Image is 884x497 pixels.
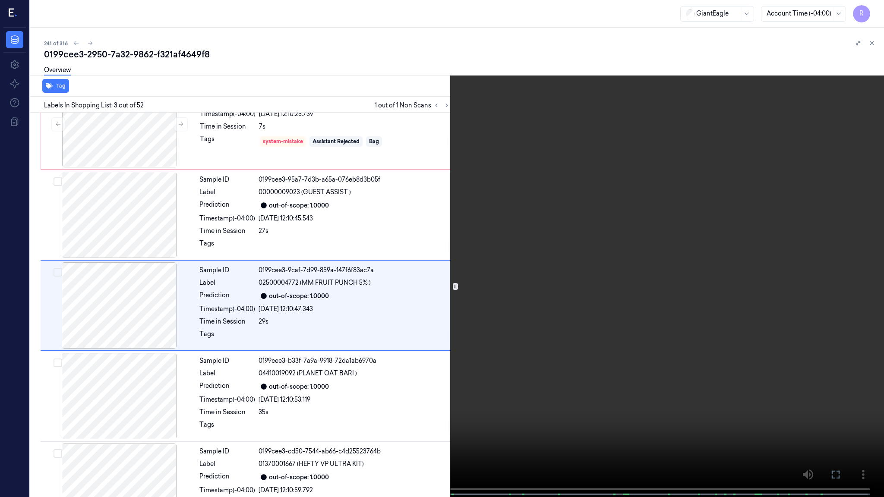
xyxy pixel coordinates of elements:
div: 0199cee3-b33f-7a9a-9918-72da1ab6970a [259,356,450,365]
div: 35s [259,408,450,417]
button: Tag [42,79,69,93]
span: Labels In Shopping List: 3 out of 52 [44,101,144,110]
div: Timestamp (-04:00) [199,214,255,223]
div: Time in Session [199,408,255,417]
div: Prediction [199,472,255,482]
div: [DATE] 12:10:47.343 [259,305,450,314]
button: Select row [54,177,62,186]
div: [DATE] 12:10:25.739 [259,110,450,119]
div: Sample ID [199,175,255,184]
div: out-of-scope: 1.0000 [269,382,329,391]
div: 29s [259,317,450,326]
div: 27s [259,226,450,236]
div: Bag [369,138,379,145]
div: Timestamp (-04:00) [199,486,255,495]
div: 0199cee3-9caf-7d99-859a-147f6f83ac7a [259,266,450,275]
div: 0199cee3-2950-7a32-9862-f321af4649f8 [44,48,877,60]
span: 241 of 316 [44,40,68,47]
a: Overview [44,66,71,75]
div: [DATE] 12:10:45.543 [259,214,450,223]
div: Time in Session [200,122,256,131]
div: Prediction [199,200,255,211]
div: Sample ID [199,356,255,365]
span: 00000009023 (GUEST ASSIST ) [259,188,351,197]
div: system-mistake [263,138,303,145]
div: Timestamp (-04:00) [200,110,256,119]
button: Select row [54,359,62,367]
div: Timestamp (-04:00) [199,395,255,404]
div: 0199cee3-95a7-7d3b-a65a-076eb8d3b05f [259,175,450,184]
div: Label [199,188,255,197]
button: Select row [54,449,62,458]
button: R [853,5,870,22]
div: Time in Session [199,317,255,326]
div: 7s [259,122,450,131]
div: [DATE] 12:10:53.119 [259,395,450,404]
div: Prediction [199,291,255,301]
div: Tags [200,135,256,148]
div: Label [199,369,255,378]
div: out-of-scope: 1.0000 [269,201,329,210]
button: Select row [54,268,62,277]
div: Prediction [199,381,255,392]
div: Sample ID [199,447,255,456]
span: 02500004772 (MM FRUIT PUNCH 5% ) [259,278,371,287]
div: Assistant Rejected [313,138,360,145]
div: out-of-scope: 1.0000 [269,292,329,301]
div: out-of-scope: 1.0000 [269,473,329,482]
div: Label [199,459,255,469]
span: 01370001667 (HEFTY VP ULTRA KIT) [259,459,364,469]
div: 0199cee3-cd50-7544-ab66-c4d25523764b [259,447,450,456]
span: 04410019092 (PLANET OAT BARI ) [259,369,357,378]
div: Tags [199,239,255,253]
div: [DATE] 12:10:59.792 [259,486,450,495]
div: Tags [199,420,255,434]
div: Sample ID [199,266,255,275]
div: Timestamp (-04:00) [199,305,255,314]
div: Time in Session [199,226,255,236]
div: Tags [199,330,255,343]
div: Label [199,278,255,287]
span: 1 out of 1 Non Scans [375,100,452,110]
